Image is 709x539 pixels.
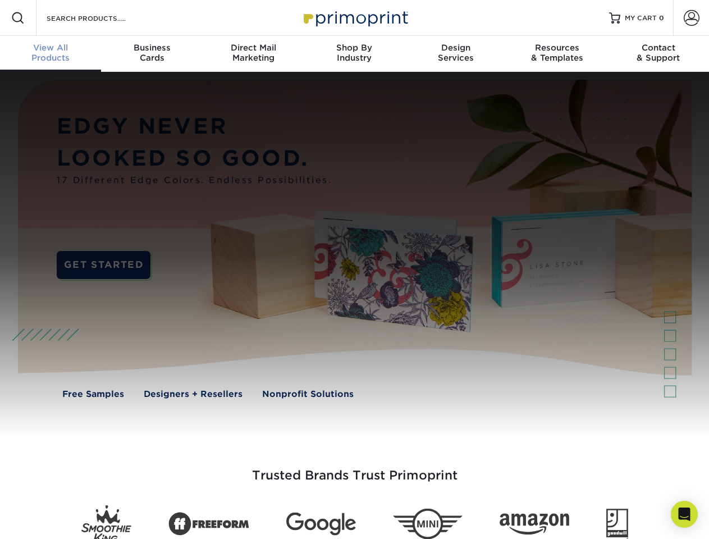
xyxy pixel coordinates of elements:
[304,36,405,72] a: Shop ByIndustry
[299,6,411,30] img: Primoprint
[286,513,356,536] img: Google
[203,43,304,53] span: Direct Mail
[26,441,683,496] h3: Trusted Brands Trust Primoprint
[101,43,202,63] div: Cards
[3,505,95,535] iframe: Google Customer Reviews
[101,36,202,72] a: BusinessCards
[671,501,698,528] div: Open Intercom Messenger
[606,509,628,539] img: Goodwill
[304,43,405,63] div: Industry
[203,36,304,72] a: Direct MailMarketing
[101,43,202,53] span: Business
[405,43,506,53] span: Design
[625,13,657,23] span: MY CART
[203,43,304,63] div: Marketing
[506,36,607,72] a: Resources& Templates
[405,36,506,72] a: DesignServices
[506,43,607,53] span: Resources
[500,514,569,535] img: Amazon
[304,43,405,53] span: Shop By
[405,43,506,63] div: Services
[659,14,664,22] span: 0
[45,11,155,25] input: SEARCH PRODUCTS.....
[506,43,607,63] div: & Templates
